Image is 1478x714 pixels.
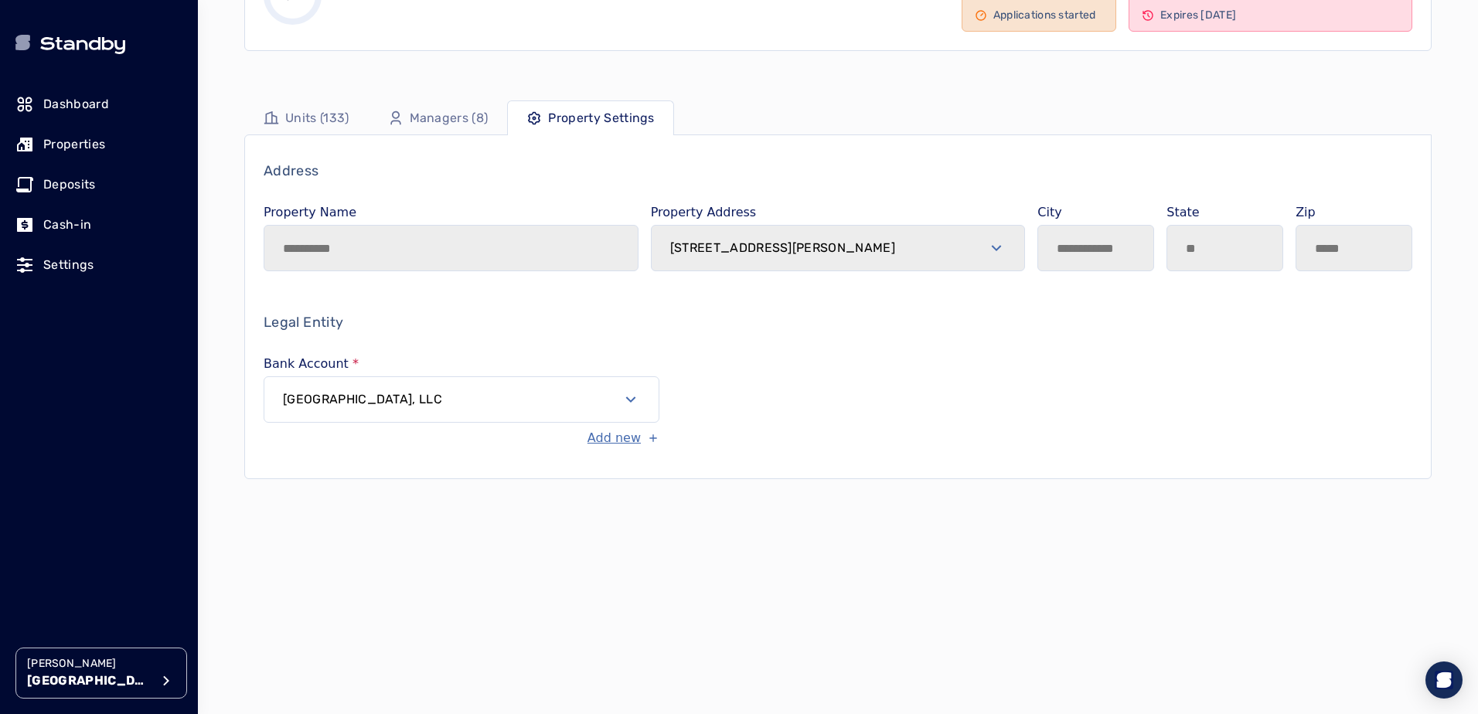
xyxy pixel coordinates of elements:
p: Managers (8) [410,109,489,127]
label: [GEOGRAPHIC_DATA], LLC [283,390,442,409]
label: Zip [1296,206,1412,219]
label: Bank Account [264,358,659,370]
p: Property Settings [548,109,654,127]
p: Expires [DATE] [1160,8,1236,23]
p: Applications started [993,8,1096,23]
p: Legal Entity [264,311,343,333]
p: Units (133) [285,109,349,127]
div: Open Intercom Messenger [1425,661,1463,699]
label: Property Address [651,206,1026,219]
a: Managers (8) [369,100,508,135]
p: [GEOGRAPHIC_DATA] [27,671,151,690]
label: Property Name [264,206,639,219]
button: Select open [264,376,659,423]
p: [PERSON_NAME] [27,656,151,671]
p: Address [264,160,1412,182]
a: Units (133) [244,100,369,135]
label: City [1037,206,1154,219]
a: Dashboard [15,87,182,121]
a: Cash-in [15,208,182,242]
button: Select open [651,225,1026,271]
button: Add new [587,429,659,447]
a: Settings [15,248,182,282]
button: [PERSON_NAME][GEOGRAPHIC_DATA] [15,648,187,699]
a: Deposits [15,168,182,202]
label: [STREET_ADDRESS][PERSON_NAME] [670,239,895,257]
label: State [1166,206,1283,219]
p: Properties [43,135,105,154]
p: Dashboard [43,95,109,114]
p: Cash-in [43,216,91,234]
p: Settings [43,256,94,274]
a: Property Settings [507,100,673,135]
a: Properties [15,127,182,161]
p: Deposits [43,175,96,194]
